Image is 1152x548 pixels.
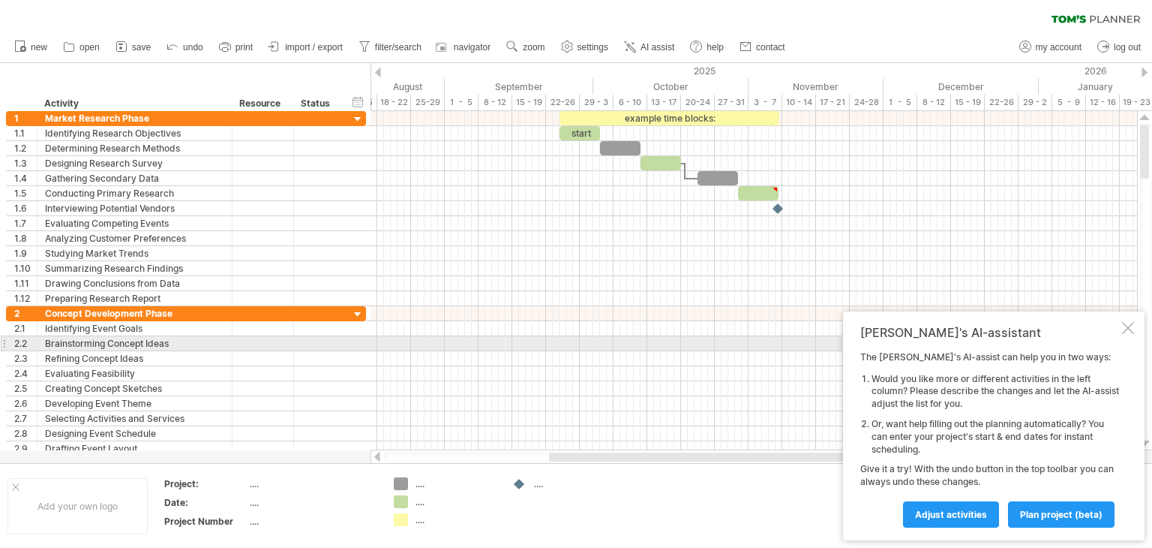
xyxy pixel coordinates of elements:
[14,411,37,426] div: 2.7
[445,95,478,110] div: 1 - 5
[164,515,247,528] div: Project Number
[14,171,37,185] div: 1.4
[580,95,613,110] div: 29 - 3
[14,321,37,336] div: 2.1
[235,42,253,53] span: print
[14,156,37,170] div: 1.3
[1020,509,1102,520] span: plan project (beta)
[871,418,1119,456] li: Or, want help filling out the planning automatically? You can enter your project's start & end da...
[45,201,224,215] div: Interviewing Potential Vendors
[79,42,100,53] span: open
[239,96,285,111] div: Resource
[14,366,37,381] div: 2.4
[14,291,37,306] div: 1.12
[45,276,224,291] div: Drawing Conclusions from Data
[681,95,715,110] div: 20-24
[45,171,224,185] div: Gathering Secondary Data
[45,216,224,230] div: Evaluating Competing Events
[215,38,257,57] a: print
[647,95,681,110] div: 13 - 17
[45,441,224,456] div: Drafting Event Layout
[14,396,37,411] div: 2.6
[850,95,883,110] div: 24-28
[45,396,224,411] div: Developing Event Theme
[559,111,779,125] div: example time blocks:
[132,42,151,53] span: save
[14,276,37,291] div: 1.11
[1093,38,1145,57] a: log out
[164,477,247,490] div: Project:
[640,42,674,53] span: AI assist
[377,95,411,110] div: 18 - 22
[45,426,224,441] div: Designing Event Schedule
[45,261,224,276] div: Summarizing Research Findings
[411,95,445,110] div: 25-29
[546,95,580,110] div: 22-26
[45,321,224,336] div: Identifying Event Goals
[375,42,421,53] span: filter/search
[686,38,728,57] a: help
[415,477,497,490] div: ....
[523,42,544,53] span: zoom
[534,477,616,490] div: ....
[14,381,37,396] div: 2.5
[985,95,1018,110] div: 22-26
[45,231,224,245] div: Analyzing Customer Preferences
[112,38,155,57] a: save
[44,96,223,111] div: Activity
[14,306,37,321] div: 2
[951,95,985,110] div: 15 - 19
[7,478,148,534] div: Add your own logo
[915,509,987,520] span: Adjust activities
[14,186,37,200] div: 1.5
[250,496,376,509] div: ....
[1036,42,1081,53] span: my account
[748,95,782,110] div: 3 - 7
[45,291,224,306] div: Preparing Research Report
[557,38,613,57] a: settings
[45,381,224,396] div: Creating Concept Sketches
[45,366,224,381] div: Evaluating Feasibility
[250,515,376,528] div: ....
[14,441,37,456] div: 2.9
[45,141,224,155] div: Determining Research Methods
[45,156,224,170] div: Designing Research Survey
[917,95,951,110] div: 8 - 12
[301,96,334,111] div: Status
[10,38,52,57] a: new
[502,38,549,57] a: zoom
[415,513,497,526] div: ....
[14,336,37,351] div: 2.2
[14,111,37,125] div: 1
[45,111,224,125] div: Market Research Phase
[14,231,37,245] div: 1.8
[1008,501,1114,528] a: plan project (beta)
[593,79,748,95] div: October 2025
[45,306,224,321] div: Concept Development Phase
[782,95,816,110] div: 10 - 14
[45,246,224,260] div: Studying Market Trends
[164,496,247,509] div: Date:
[355,38,426,57] a: filter/search
[883,79,1039,95] div: December 2025
[303,79,445,95] div: August 2025
[14,351,37,366] div: 2.3
[14,426,37,441] div: 2.8
[14,261,37,276] div: 1.10
[1018,95,1052,110] div: 29 - 2
[45,351,224,366] div: Refining Concept Ideas
[14,126,37,140] div: 1.1
[613,95,647,110] div: 6 - 10
[620,38,679,57] a: AI assist
[883,95,917,110] div: 1 - 5
[816,95,850,110] div: 17 - 21
[559,126,600,140] div: start
[736,38,790,57] a: contact
[14,141,37,155] div: 1.2
[1015,38,1086,57] a: my account
[265,38,347,57] a: import / export
[715,95,748,110] div: 27 - 31
[183,42,203,53] span: undo
[748,79,883,95] div: November 2025
[445,79,593,95] div: September 2025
